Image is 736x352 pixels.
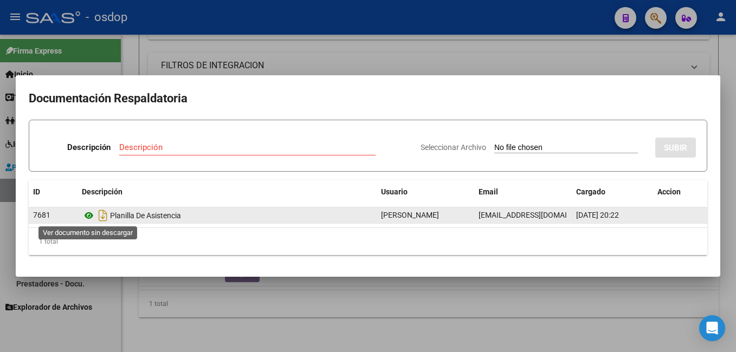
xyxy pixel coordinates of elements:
span: Descripción [82,187,122,196]
span: 7681 [33,211,50,219]
datatable-header-cell: ID [29,180,78,204]
span: [DATE] 20:22 [576,211,619,219]
span: Seleccionar Archivo [421,143,486,152]
span: ID [33,187,40,196]
span: SUBIR [664,143,687,153]
span: Usuario [381,187,408,196]
span: [EMAIL_ADDRESS][DOMAIN_NAME] [479,211,599,219]
p: Descripción [67,141,111,154]
span: Email [479,187,498,196]
datatable-header-cell: Usuario [377,180,474,204]
datatable-header-cell: Cargado [572,180,653,204]
span: Accion [657,187,681,196]
div: Planilla De Asistencia [82,207,372,224]
datatable-header-cell: Descripción [78,180,377,204]
datatable-header-cell: Email [474,180,572,204]
span: [PERSON_NAME] [381,211,439,219]
button: SUBIR [655,138,696,158]
div: 1 total [29,228,707,255]
div: Open Intercom Messenger [699,315,725,341]
i: Descargar documento [96,207,110,224]
span: Cargado [576,187,605,196]
h2: Documentación Respaldatoria [29,88,707,109]
datatable-header-cell: Accion [653,180,707,204]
